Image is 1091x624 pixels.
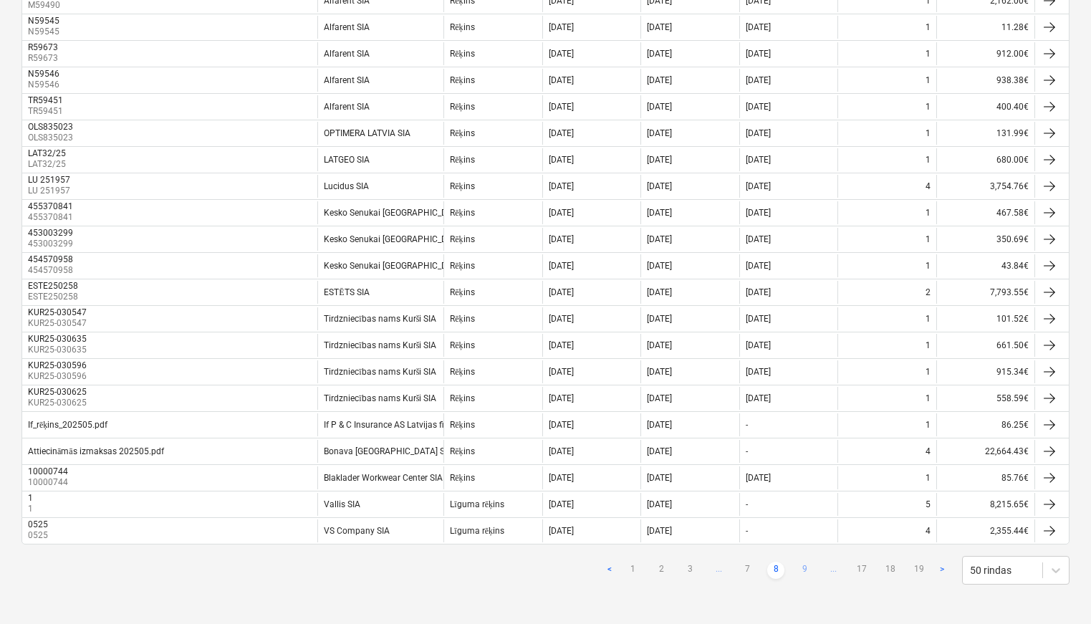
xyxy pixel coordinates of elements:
div: [DATE] [746,473,771,483]
div: 22,664.43€ [936,440,1034,463]
a: Next page [933,562,951,579]
div: Rēķins [450,128,474,139]
div: N59545 [28,16,59,26]
div: 1 [926,473,931,483]
div: [DATE] [647,128,672,138]
div: Rēķins [450,234,474,245]
p: 453003299 [28,238,76,250]
div: [DATE] [549,75,574,85]
div: 1 [926,49,931,59]
a: Page 19 [910,562,928,579]
div: 400.40€ [936,95,1034,118]
div: [DATE] [746,75,771,85]
div: [DATE] [549,155,574,165]
div: [DATE] [647,314,672,324]
div: Tirdzniecības nams Kurši SIA [324,393,436,404]
div: 4 [926,181,931,191]
p: KUR25-030635 [28,344,90,356]
div: ESTE250258 [28,281,78,291]
div: Kesko Senukai [GEOGRAPHIC_DATA] AS [324,208,478,218]
a: Page 9 [796,562,813,579]
div: [DATE] [746,234,771,244]
div: [DATE] [549,287,574,297]
div: 912.00€ [936,42,1034,65]
div: 453003299 [28,228,73,238]
div: [DATE] [647,340,672,350]
div: R59673 [28,42,58,52]
div: Rēķins [450,393,474,404]
iframe: Chat Widget [1019,555,1091,624]
div: KUR25-030547 [28,307,87,317]
div: Tirdzniecības nams Kurši SIA [324,367,436,378]
div: [DATE] [746,22,771,32]
div: 1 [926,367,931,377]
a: Page 2 [653,562,670,579]
div: [DATE] [647,446,672,456]
div: Rēķins [450,340,474,351]
div: 3,754.76€ [936,175,1034,198]
div: [DATE] [549,340,574,350]
div: 1 [926,234,931,244]
a: Page 18 [882,562,899,579]
div: [DATE] [746,393,771,403]
div: Rēķins [450,261,474,272]
div: Rēķins [450,75,474,86]
div: [DATE] [549,393,574,403]
div: Alfarent SIA [324,49,370,59]
div: 0525 [28,519,48,529]
div: Rēķins [450,420,474,431]
div: 4 [926,526,931,536]
div: If P & C Insurance AS Latvijas filiāle [324,420,458,431]
div: [DATE] [549,102,574,112]
div: [DATE] [549,367,574,377]
a: ... [710,562,727,579]
div: 85.76€ [936,466,1034,489]
div: [DATE] [549,181,574,191]
div: [DATE] [647,181,672,191]
div: Blaklader Workwear Center SIA [324,473,443,483]
div: [DATE] [549,22,574,32]
div: Bonava [GEOGRAPHIC_DATA] SIA [324,446,453,456]
div: [DATE] [746,155,771,165]
div: Rēķins [450,22,474,33]
div: VS Company SIA [324,526,390,536]
p: ESTE250258 [28,291,81,303]
a: Page 1 [624,562,641,579]
div: [DATE] [549,234,574,244]
div: TR59451 [28,95,63,105]
div: [DATE] [746,181,771,191]
div: [DATE] [647,526,672,536]
div: Rēķins [450,287,474,298]
a: Page 3 [681,562,698,579]
div: Tirdzniecības nams Kurši SIA [324,340,436,351]
div: If_rēķins_202505.pdf [28,420,107,431]
div: Attiecināmās izmaksas 202505.pdf [28,446,164,457]
p: 1 [28,503,36,515]
a: Previous page [601,562,618,579]
p: KUR25-030625 [28,397,90,409]
p: OLS835023 [28,132,76,144]
div: [DATE] [746,102,771,112]
div: [DATE] [647,393,672,403]
div: [DATE] [549,420,574,430]
div: LU 251957 [28,175,70,185]
a: ... [825,562,842,579]
div: LAT32/25 [28,148,66,158]
div: [DATE] [647,287,672,297]
div: [DATE] [549,208,574,218]
div: [DATE] [746,287,771,297]
div: [DATE] [647,499,672,509]
div: - [746,446,748,456]
div: KUR25-030635 [28,334,87,344]
div: [DATE] [647,102,672,112]
p: 0525 [28,529,51,542]
div: Tirdzniecības nams Kurši SIA [324,314,436,325]
div: 1 [926,420,931,430]
div: [DATE] [647,22,672,32]
div: Rēķins [450,367,474,378]
div: [DATE] [549,446,574,456]
div: [DATE] [746,314,771,324]
div: 10000744 [28,466,68,476]
div: 5 [926,499,931,509]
